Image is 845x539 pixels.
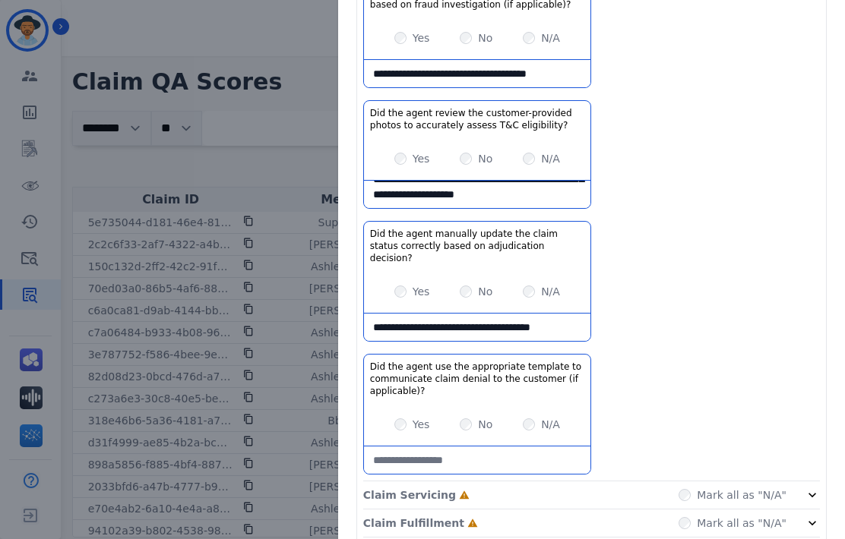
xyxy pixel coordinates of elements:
label: Yes [413,284,430,299]
label: N/A [541,30,560,46]
label: No [478,30,492,46]
label: Mark all as "N/A" [697,487,786,503]
label: N/A [541,151,560,166]
label: Yes [413,151,430,166]
h3: Did the agent manually update the claim status correctly based on adjudication decision? [370,228,584,264]
label: No [478,151,492,166]
label: N/A [541,417,560,432]
p: Claim Servicing [363,487,456,503]
h3: Did the agent review the customer-provided photos to accurately assess T&C eligibility? [370,107,584,131]
label: Mark all as "N/A" [697,515,786,531]
label: N/A [541,284,560,299]
label: No [478,284,492,299]
label: Yes [413,417,430,432]
h3: Did the agent use the appropriate template to communicate claim denial to the customer (if applic... [370,361,584,397]
p: Claim Fulfillment [363,515,464,531]
label: Yes [413,30,430,46]
label: No [478,417,492,432]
